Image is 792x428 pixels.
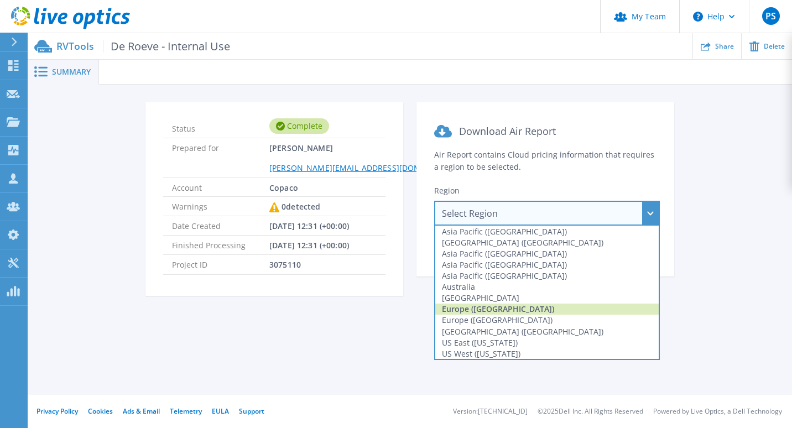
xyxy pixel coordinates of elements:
p: RVTools [56,40,230,53]
div: Asia Pacific ([GEOGRAPHIC_DATA]) [435,259,659,270]
span: De Roeve - Internal Use [103,40,230,53]
span: Share [715,43,734,50]
span: Summary [52,68,91,76]
div: Europe ([GEOGRAPHIC_DATA]) [435,304,659,315]
div: [GEOGRAPHIC_DATA] [435,293,659,304]
div: US East ([US_STATE]) [435,337,659,348]
span: Status [172,119,269,133]
a: Privacy Policy [37,406,78,416]
span: Download Air Report [459,124,556,138]
div: Europe ([GEOGRAPHIC_DATA]) [435,315,659,326]
span: Prepared for [172,138,269,177]
div: [GEOGRAPHIC_DATA] ([GEOGRAPHIC_DATA]) [435,237,659,248]
a: Telemetry [170,406,202,416]
span: Warnings [172,197,269,216]
span: Copaco [269,178,298,196]
span: Project ID [172,255,269,274]
li: © 2025 Dell Inc. All Rights Reserved [538,408,643,415]
span: [DATE] 12:31 (+00:00) [269,216,349,235]
a: Cookies [88,406,113,416]
div: Asia Pacific ([GEOGRAPHIC_DATA]) [435,226,659,237]
div: [GEOGRAPHIC_DATA] ([GEOGRAPHIC_DATA]) [435,326,659,337]
span: Delete [764,43,785,50]
span: 3075110 [269,255,301,274]
span: PS [765,12,776,20]
span: Finished Processing [172,236,269,254]
div: Asia Pacific ([GEOGRAPHIC_DATA]) [435,270,659,281]
span: Date Created [172,216,269,235]
span: Air Report contains Cloud pricing information that requires a region to be selected. [434,149,654,172]
span: Account [172,178,269,196]
span: [DATE] 12:31 (+00:00) [269,236,349,254]
div: Select Region [434,201,660,226]
div: Australia [435,281,659,293]
div: 0 detected [269,197,320,217]
a: Support [239,406,264,416]
span: Region [434,185,460,196]
li: Powered by Live Optics, a Dell Technology [653,408,782,415]
a: [PERSON_NAME][EMAIL_ADDRESS][DOMAIN_NAME] [269,163,464,173]
a: EULA [212,406,229,416]
div: Asia Pacific ([GEOGRAPHIC_DATA]) [435,248,659,259]
div: US West ([US_STATE]) [435,348,659,359]
a: Ads & Email [123,406,160,416]
span: [PERSON_NAME] [269,138,464,177]
div: Complete [269,118,329,134]
li: Version: [TECHNICAL_ID] [453,408,528,415]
